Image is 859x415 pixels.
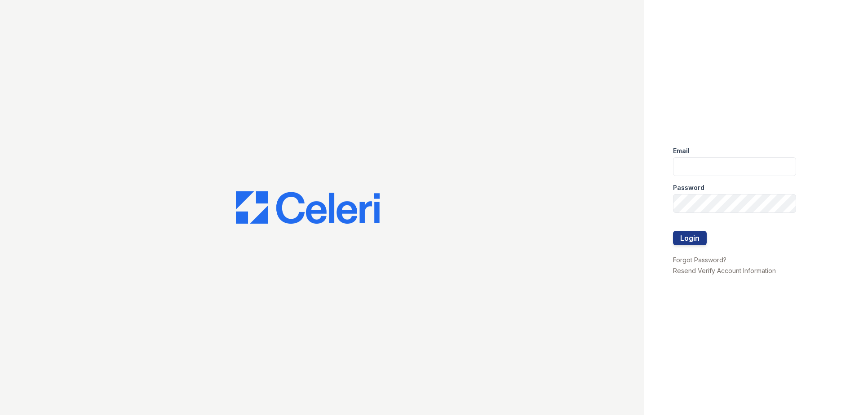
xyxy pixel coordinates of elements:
[673,256,726,264] a: Forgot Password?
[673,183,704,192] label: Password
[673,146,690,155] label: Email
[673,267,776,274] a: Resend Verify Account Information
[236,191,380,224] img: CE_Logo_Blue-a8612792a0a2168367f1c8372b55b34899dd931a85d93a1a3d3e32e68fde9ad4.png
[673,231,707,245] button: Login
